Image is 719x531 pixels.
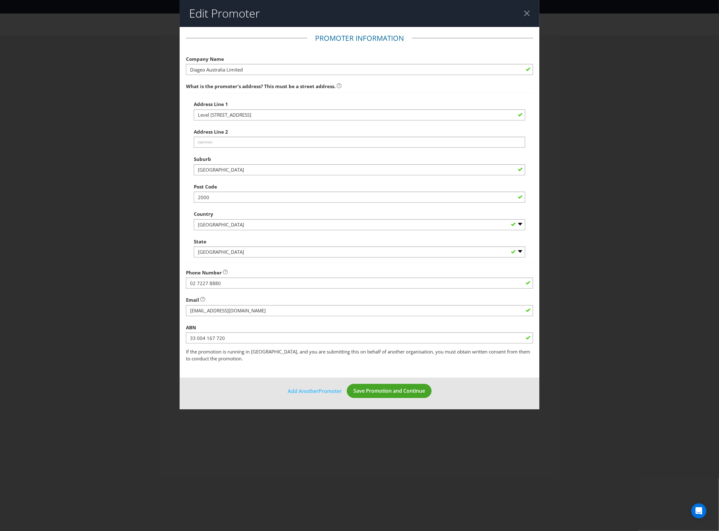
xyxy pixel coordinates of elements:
span: Address Line 2 [194,129,228,135]
input: e.g. Melbourne [194,164,525,175]
span: Email [186,297,199,303]
span: ABN [186,324,196,331]
span: If the promotion is running in [GEOGRAPHIC_DATA], and you are submitting this on behalf of anothe... [186,348,530,361]
h2: Edit Promoter [189,7,260,20]
input: e.g. 3000 [194,192,525,203]
span: What is the promoter's address? This must be a street address. [186,83,335,89]
span: State [194,238,206,245]
span: Promoter [319,388,342,395]
input: e.g. 03 1234 9876 [186,278,533,289]
span: Phone Number [186,269,222,276]
legend: Promoter Information [307,33,412,43]
span: Post Code [194,183,217,190]
span: Save Promotion and Continue [353,387,425,394]
span: Country [194,211,213,217]
span: Address Line 1 [194,101,228,107]
button: Add AnotherPromoter [287,387,342,395]
span: Company Name [186,56,224,62]
span: Suburb [194,156,211,162]
input: e.g. Company Name [186,64,533,75]
span: Add Another [288,388,319,395]
button: Save Promotion and Continue [347,384,432,398]
div: Open Intercom Messenger [691,503,706,518]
